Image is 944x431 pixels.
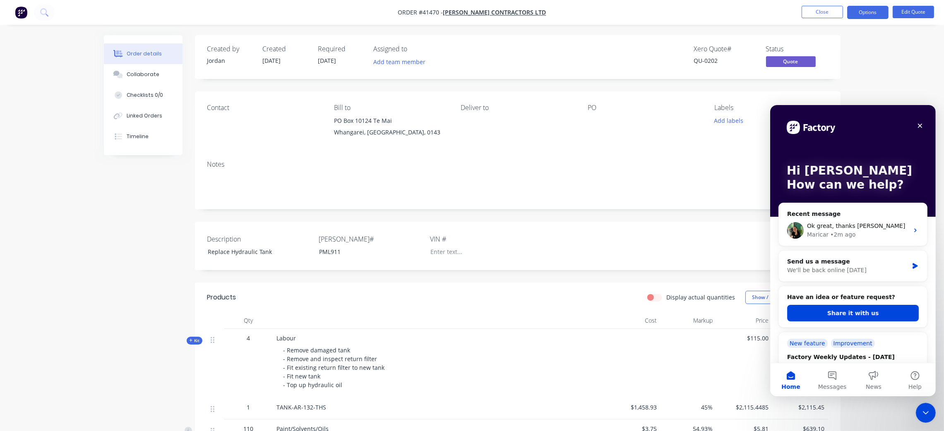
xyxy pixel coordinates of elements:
div: Assigned to [374,45,456,53]
span: - Remove damaged tank - Remove and inspect return filter - Fit existing return filter to new tank... [283,346,385,389]
div: Deliver to [461,104,574,112]
div: Cost [605,312,661,329]
span: Quote [766,56,816,67]
span: Kit [189,338,200,344]
button: Collaborate [104,64,183,85]
button: Options [847,6,889,19]
span: $1,458.93 [608,403,657,412]
button: Linked Orders [104,105,183,126]
div: Replace Hydraulic Tank [201,246,305,258]
button: Close [802,6,843,18]
span: 45% [664,403,713,412]
div: Markup [661,312,716,329]
div: Timeline [127,133,149,140]
div: Created [263,45,308,53]
button: Show / Hide columns [745,291,809,304]
div: Products [207,292,236,302]
div: Required [318,45,364,53]
div: PML911 [312,246,416,258]
div: Price [716,312,772,329]
span: $115.00 [720,334,769,342]
div: Status [766,45,828,53]
div: Labels [714,104,828,112]
div: PO [588,104,701,112]
span: $2,115.45 [776,403,825,412]
div: Created by [207,45,253,53]
button: Checklists 0/0 [104,85,183,105]
span: $2,115.4485 [720,403,769,412]
button: Quote [766,56,816,69]
span: TANK-AR-132-THS [277,403,327,411]
button: Edit Quote [893,6,934,18]
a: [PERSON_NAME] Contractors Ltd [443,9,546,17]
span: Order #41470 - [398,9,443,17]
div: Collaborate [127,71,159,78]
div: Linked Orders [127,112,162,120]
button: Add team member [369,56,430,67]
div: Kit [187,337,202,345]
label: Display actual quantities [667,293,735,302]
span: 1 [247,403,250,412]
div: QU-0202 [694,56,756,65]
button: Add labels [710,115,748,126]
img: Factory [15,6,27,19]
div: Xero Quote # [694,45,756,53]
div: PO Box 10124 Te MaiWhangarei, [GEOGRAPHIC_DATA], 0143 [334,115,447,141]
iframe: Intercom live chat [916,403,936,423]
div: Checklists 0/0 [127,91,163,99]
div: Bill to [334,104,447,112]
span: [DATE] [263,57,281,65]
span: Labour [277,334,296,342]
div: Order details [127,50,162,57]
div: PO Box 10124 Te Mai [334,115,447,127]
span: 4 [247,334,250,342]
label: VIN # [430,234,533,244]
button: Order details [104,43,183,64]
label: Description [207,234,311,244]
button: Timeline [104,126,183,147]
div: Whangarei, [GEOGRAPHIC_DATA], 0143 [334,127,447,138]
div: Notes [207,160,828,168]
div: Contact [207,104,321,112]
span: [DATE] [318,57,336,65]
button: Add team member [374,56,430,67]
div: Qty [224,312,274,329]
label: [PERSON_NAME]# [319,234,422,244]
div: Jordan [207,56,253,65]
iframe: Intercom live chat [770,105,936,396]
